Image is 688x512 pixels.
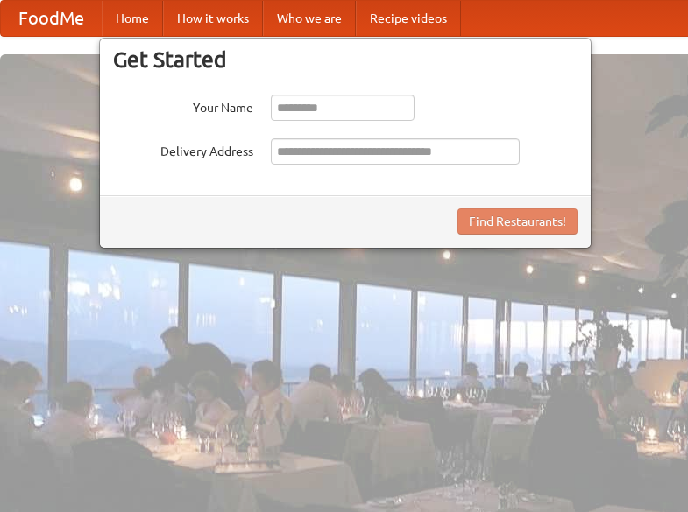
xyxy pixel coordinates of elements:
[263,1,356,36] a: Who we are
[163,1,263,36] a: How it works
[356,1,461,36] a: Recipe videos
[113,138,253,160] label: Delivery Address
[113,95,253,116] label: Your Name
[102,1,163,36] a: Home
[113,46,578,73] h3: Get Started
[457,208,578,235] button: Find Restaurants!
[1,1,102,36] a: FoodMe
